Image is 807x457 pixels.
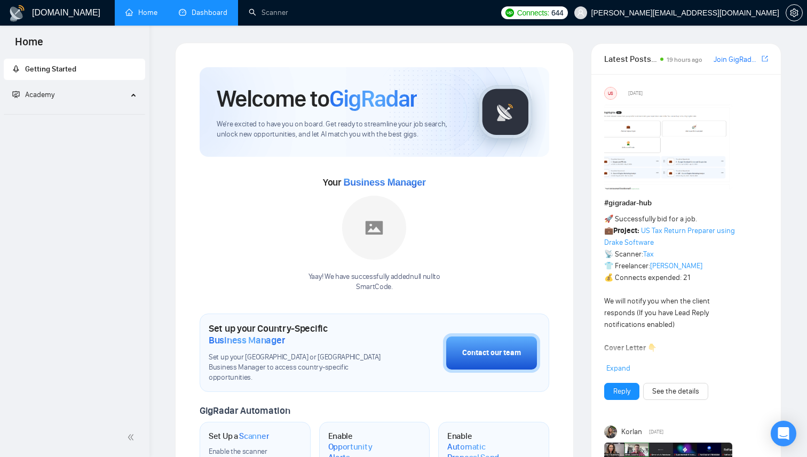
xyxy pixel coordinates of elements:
img: upwork-logo.png [505,9,514,17]
strong: Project: [613,226,639,235]
li: Getting Started [4,59,145,80]
div: Open Intercom Messenger [771,421,796,446]
span: We're excited to have you on board. Get ready to streamline your job search, unlock new opportuni... [217,119,462,140]
span: Connects: [517,7,549,19]
h1: Welcome to [217,84,417,113]
a: Tax [643,250,654,259]
span: rocket [12,65,20,73]
span: GigRadar Automation [200,405,290,416]
span: Business Manager [209,334,285,346]
a: searchScanner [249,8,288,17]
div: US [605,87,616,99]
span: Academy [25,90,54,99]
a: Join GigRadar Slack Community [714,54,759,66]
strong: Cover Letter 👇 [604,343,656,352]
li: Academy Homepage [4,110,145,117]
button: See the details [643,383,708,400]
img: Korlan [604,426,617,438]
img: F09354QB7SM-image.png [604,104,732,189]
button: setting [786,4,803,21]
span: Expand [606,364,630,373]
span: Set up your [GEOGRAPHIC_DATA] or [GEOGRAPHIC_DATA] Business Manager to access country-specific op... [209,352,390,383]
div: Contact our team [462,347,521,359]
img: gigradar-logo.png [479,85,532,139]
span: Korlan [621,426,642,438]
span: fund-projection-screen [12,91,20,98]
a: export [762,54,768,64]
div: Yaay! We have successfully added null null to [308,272,440,292]
span: Home [6,34,52,57]
span: double-left [127,432,138,443]
span: 644 [551,7,563,19]
p: SmartCode . [308,282,440,292]
a: See the details [652,386,699,397]
span: 19 hours ago [667,56,702,63]
a: Reply [613,386,630,397]
span: Academy [12,90,54,99]
button: Reply [604,383,639,400]
h1: # gigradar-hub [604,197,768,209]
img: logo [9,5,26,22]
span: user [577,9,584,17]
span: Business Manager [343,177,425,188]
a: homeHome [125,8,157,17]
a: setting [786,9,803,17]
span: Getting Started [25,65,76,74]
a: [PERSON_NAME] [650,261,702,270]
span: Latest Posts from the GigRadar Community [604,52,657,66]
img: placeholder.png [342,196,406,260]
a: US Tax Return Preparer using Drake Software [604,226,735,247]
span: export [762,54,768,63]
span: Your [323,177,426,188]
span: [DATE] [628,89,643,98]
h1: Set Up a [209,431,269,442]
button: Contact our team [443,333,540,373]
h1: Set up your Country-Specific [209,323,390,346]
span: setting [786,9,802,17]
a: dashboardDashboard [179,8,227,17]
span: GigRadar [329,84,417,113]
span: Scanner [239,431,269,442]
span: [DATE] [649,427,663,437]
